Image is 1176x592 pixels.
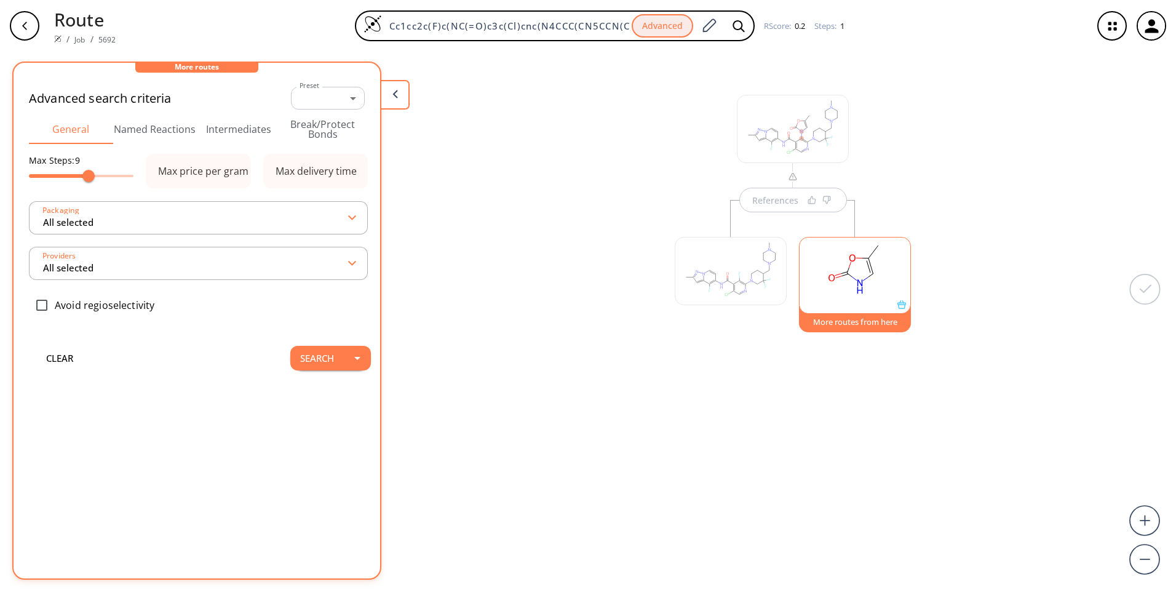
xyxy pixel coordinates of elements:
[29,154,133,167] p: Max Steps: 9
[39,207,79,214] label: Packaging
[276,166,357,176] div: Max delivery time
[632,14,693,38] button: Advanced
[74,34,85,45] a: Job
[764,22,805,30] div: RScore :
[98,34,116,45] a: 5692
[29,91,172,106] h2: Advanced search criteria
[29,292,368,318] div: Avoid regioselectivity
[799,306,911,332] button: More routes from here
[90,33,93,46] li: /
[54,35,62,42] img: Spaya logo
[29,114,113,144] button: General
[814,22,844,30] div: Steps :
[23,346,97,370] button: clear
[66,33,70,46] li: /
[135,63,258,73] div: More routes
[197,114,281,144] button: Intermediates
[29,114,365,144] div: Advanced Search Tabs
[300,81,319,90] label: Preset
[39,252,76,260] label: Providers
[800,238,910,300] svg: Cc1c[nH]c(=O)o1
[281,114,365,144] button: Break/Protect Bonds
[788,172,798,182] img: warning
[364,15,382,33] img: Logo Spaya
[382,20,632,32] input: Enter SMILES
[113,114,197,144] button: Named Reactions
[158,166,248,176] div: Max price per gram
[793,20,805,31] span: 0.2
[838,20,844,31] span: 1
[290,346,344,370] button: Search
[54,6,116,33] p: Route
